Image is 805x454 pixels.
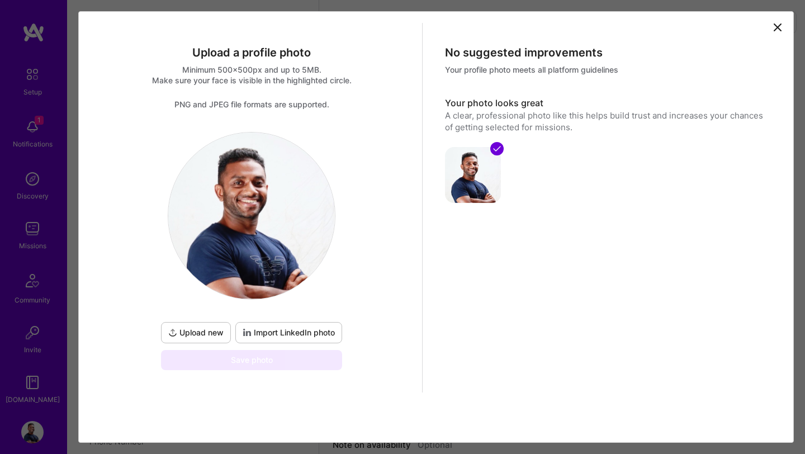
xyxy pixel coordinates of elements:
div: Minimum 500x500px and up to 5MB. [90,64,414,75]
button: Import LinkedIn photo [235,322,342,343]
div: No suggested improvements [445,45,769,60]
span: Upload new [168,327,224,338]
div: PNG and JPEG file formats are supported. [90,99,414,110]
div: Your profile photo meets all platform guidelines [445,64,769,75]
h3: Your photo looks great [445,97,769,110]
i: icon UploadDark [168,328,177,337]
span: Import LinkedIn photo [243,327,335,338]
div: To import a profile photo add your LinkedIn URL to your profile. [235,322,342,343]
img: avatar [445,147,501,203]
div: Upload a profile photo [90,45,414,60]
img: logo [168,133,335,299]
div: Make sure your face is visible in the highlighted circle. [90,75,414,86]
div: A clear, professional photo like this helps build trust and increases your chances of getting sel... [445,110,769,134]
div: logoUpload newImport LinkedIn photoSave photo [159,132,344,370]
button: Upload new [161,322,231,343]
i: icon LinkedInDarkV2 [243,328,252,337]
